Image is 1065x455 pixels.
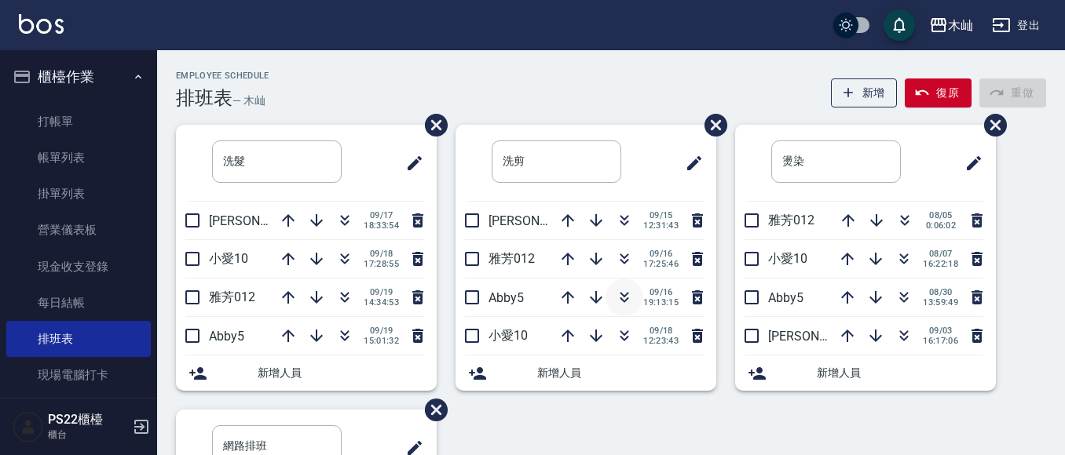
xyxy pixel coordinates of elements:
[643,336,679,346] span: 12:23:43
[209,251,248,266] span: 小愛10
[905,78,972,107] button: 復原
[768,213,814,227] span: 雅芳012
[6,357,151,393] a: 現場電腦打卡
[643,220,679,231] span: 12:31:43
[923,259,958,269] span: 16:22:18
[364,220,399,231] span: 18:33:54
[693,102,730,148] span: 刪除班表
[364,287,399,297] span: 09/19
[675,144,704,182] span: 修改班表的標題
[986,11,1046,40] button: 登出
[209,289,255,304] span: 雅芳012
[768,251,807,266] span: 小愛10
[364,210,399,220] span: 09/17
[489,290,524,305] span: Abby5
[6,285,151,321] a: 每日結帳
[643,259,679,269] span: 17:25:46
[817,365,983,381] span: 新增人員
[923,297,958,308] span: 13:59:49
[831,78,898,107] button: 新增
[923,9,979,42] button: 木屾
[6,249,151,285] a: 現金收支登錄
[176,87,232,109] h3: 排班表
[948,16,973,35] div: 木屾
[209,329,244,344] span: Abby5
[643,326,679,336] span: 09/18
[6,104,151,140] a: 打帳單
[6,140,151,176] a: 帳單列表
[537,365,704,381] span: 新增人員
[884,9,915,41] button: save
[13,411,44,442] img: Person
[643,297,679,308] span: 19:13:15
[364,249,399,259] span: 09/18
[364,297,399,308] span: 14:34:53
[923,336,958,346] span: 16:17:06
[972,102,1009,148] span: 刪除班表
[923,326,958,336] span: 09/03
[489,328,528,343] span: 小愛10
[456,355,716,391] div: 新增人員
[413,387,450,433] span: 刪除班表
[176,355,437,391] div: 新增人員
[735,355,996,391] div: 新增人員
[209,213,310,228] span: [PERSON_NAME]7
[643,210,679,220] span: 09/15
[48,412,128,428] h5: PS22櫃檯
[413,102,450,148] span: 刪除班表
[232,93,265,109] h6: — 木屾
[176,71,269,81] h2: Employee Schedule
[771,140,901,183] input: 排版標題
[48,428,128,442] p: 櫃台
[643,287,679,297] span: 09/16
[6,212,151,248] a: 營業儀表板
[492,140,621,183] input: 排版標題
[364,336,399,346] span: 15:01:32
[364,326,399,336] span: 09/19
[489,213,590,228] span: [PERSON_NAME]7
[923,249,958,259] span: 08/07
[19,14,64,34] img: Logo
[6,321,151,357] a: 排班表
[923,287,958,297] span: 08/30
[924,220,958,231] span: 0:06:02
[364,259,399,269] span: 17:28:55
[212,140,342,183] input: 排版標題
[768,290,803,305] span: Abby5
[924,210,958,220] span: 08/05
[6,176,151,212] a: 掛單列表
[955,144,983,182] span: 修改班表的標題
[643,249,679,259] span: 09/16
[768,329,869,344] span: [PERSON_NAME]7
[396,144,424,182] span: 修改班表的標題
[6,56,151,97] button: 櫃檯作業
[489,251,535,266] span: 雅芳012
[258,365,424,381] span: 新增人員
